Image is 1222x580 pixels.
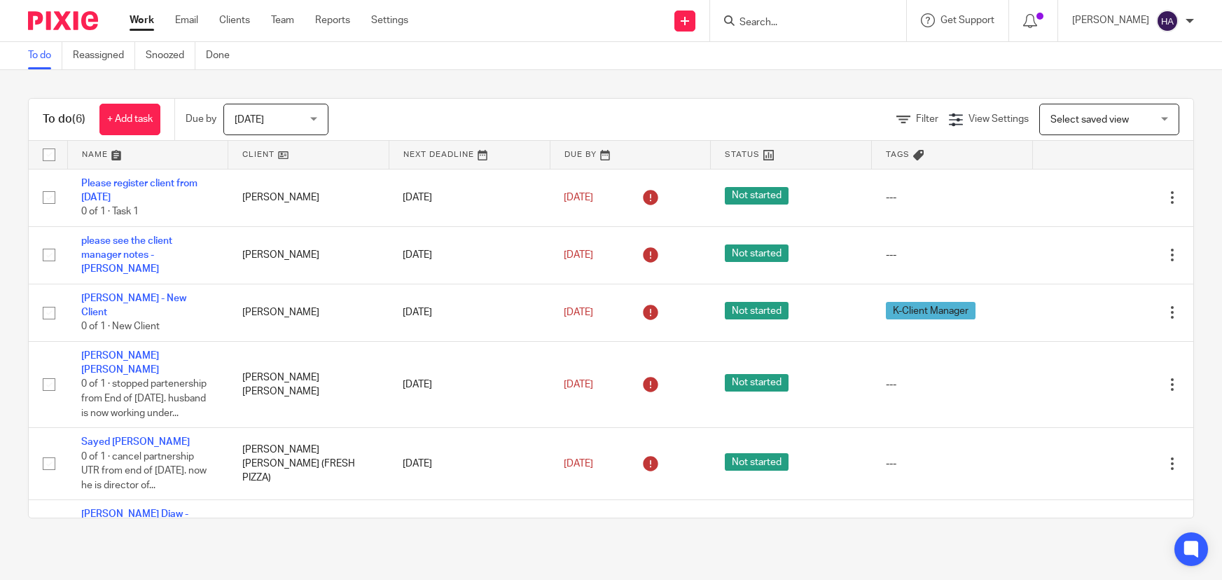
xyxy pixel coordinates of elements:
[1050,115,1129,125] span: Select saved view
[725,453,789,471] span: Not started
[564,459,593,469] span: [DATE]
[564,380,593,389] span: [DATE]
[81,236,172,275] a: please see the client manager notes - [PERSON_NAME]
[564,250,593,260] span: [DATE]
[72,113,85,125] span: (6)
[389,169,550,226] td: [DATE]
[389,500,550,557] td: [DATE]
[916,114,938,124] span: Filter
[1072,13,1149,27] p: [PERSON_NAME]
[886,191,1019,205] div: ---
[28,42,62,69] a: To do
[228,428,389,500] td: [PERSON_NAME] [PERSON_NAME] (FRESH PIZZA)
[940,15,994,25] span: Get Support
[228,226,389,284] td: [PERSON_NAME]
[271,13,294,27] a: Team
[81,179,197,202] a: Please register client from [DATE]
[175,13,198,27] a: Email
[886,302,975,319] span: K-Client Manager
[43,112,85,127] h1: To do
[81,207,139,216] span: 0 of 1 · Task 1
[564,308,593,317] span: [DATE]
[81,509,197,548] a: [PERSON_NAME] Diaw - please see client manager notes
[186,112,216,126] p: Due by
[725,374,789,392] span: Not started
[564,193,593,202] span: [DATE]
[725,187,789,205] span: Not started
[886,457,1019,471] div: ---
[389,341,550,427] td: [DATE]
[968,114,1029,124] span: View Settings
[886,378,1019,392] div: ---
[81,452,207,490] span: 0 of 1 · cancel partnership UTR from end of [DATE]. now he is director of...
[389,428,550,500] td: [DATE]
[130,13,154,27] a: Work
[228,169,389,226] td: [PERSON_NAME]
[1156,10,1179,32] img: svg%3E
[228,500,389,557] td: [PERSON_NAME] Diaw
[146,42,195,69] a: Snoozed
[371,13,408,27] a: Settings
[81,437,190,447] a: Sayed [PERSON_NAME]
[81,351,159,375] a: [PERSON_NAME] [PERSON_NAME]
[228,341,389,427] td: [PERSON_NAME] [PERSON_NAME]
[99,104,160,135] a: + Add task
[219,13,250,27] a: Clients
[315,13,350,27] a: Reports
[725,244,789,262] span: Not started
[81,380,207,418] span: 0 of 1 · stopped partenership from End of [DATE]. husband is now working under...
[738,17,864,29] input: Search
[389,226,550,284] td: [DATE]
[235,115,264,125] span: [DATE]
[81,322,160,332] span: 0 of 1 · New Client
[389,284,550,341] td: [DATE]
[886,151,910,158] span: Tags
[28,11,98,30] img: Pixie
[206,42,240,69] a: Done
[81,294,186,317] a: [PERSON_NAME] - New Client
[73,42,135,69] a: Reassigned
[228,284,389,341] td: [PERSON_NAME]
[725,302,789,319] span: Not started
[886,248,1019,262] div: ---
